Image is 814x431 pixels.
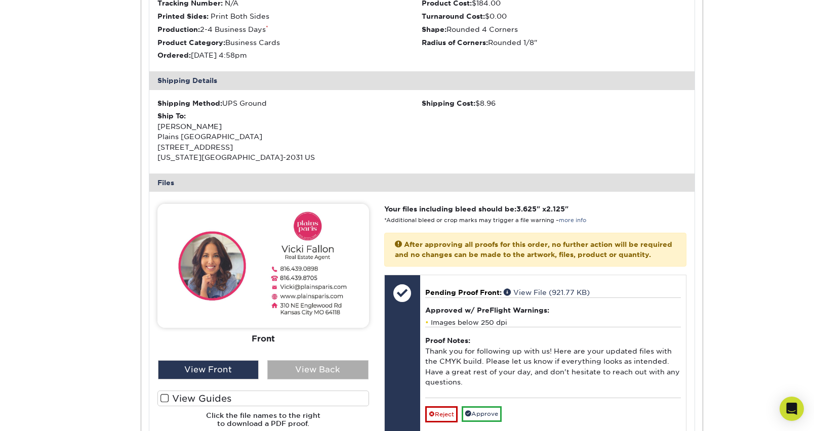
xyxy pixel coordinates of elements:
[157,50,422,60] li: [DATE] 4:58pm
[3,400,86,427] iframe: Google Customer Reviews
[157,12,209,20] strong: Printed Sides:
[157,51,191,59] strong: Ordered:
[422,38,488,47] strong: Radius of Corners:
[425,318,681,327] li: Images below 250 dpi
[157,24,422,34] li: 2-4 Business Days
[422,99,475,107] strong: Shipping Cost:
[157,391,369,406] label: View Guides
[422,12,485,20] strong: Turnaround Cost:
[157,25,200,33] strong: Production:
[211,12,269,20] span: Print Both Sides
[425,336,470,344] strong: Proof Notes:
[422,24,686,34] li: Rounded 4 Corners
[395,240,672,258] strong: After approving all proofs for this order, no further action will be required and no changes can ...
[157,98,422,108] div: UPS Ground
[422,37,686,48] li: Rounded 1/8"
[157,37,422,48] li: Business Cards
[780,397,804,421] div: Open Intercom Messenger
[422,25,446,33] strong: Shape:
[157,99,222,107] strong: Shipping Method:
[425,406,458,422] a: Reject
[157,328,369,350] div: Front
[422,11,686,21] li: $0.00
[384,205,568,213] strong: Your files including bleed should be: " x "
[516,205,537,213] span: 3.625
[149,174,695,192] div: Files
[157,112,186,120] strong: Ship To:
[504,288,590,296] a: View File (921.77 KB)
[425,288,502,296] span: Pending Proof Front:
[559,217,586,224] a: more info
[157,111,422,162] div: [PERSON_NAME] Plains [GEOGRAPHIC_DATA] [STREET_ADDRESS] [US_STATE][GEOGRAPHIC_DATA]-2031 US
[384,217,586,224] small: *Additional bleed or crop marks may trigger a file warning –
[422,98,686,108] div: $8.96
[546,205,565,213] span: 2.125
[425,306,681,314] h4: Approved w/ PreFlight Warnings:
[267,360,369,379] div: View Back
[149,71,695,90] div: Shipping Details
[158,360,259,379] div: View Front
[462,406,502,422] a: Approve
[425,327,681,397] div: Thank you for following up with us! Here are your updated files with the CMYK build. Please let u...
[157,38,225,47] strong: Product Category:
